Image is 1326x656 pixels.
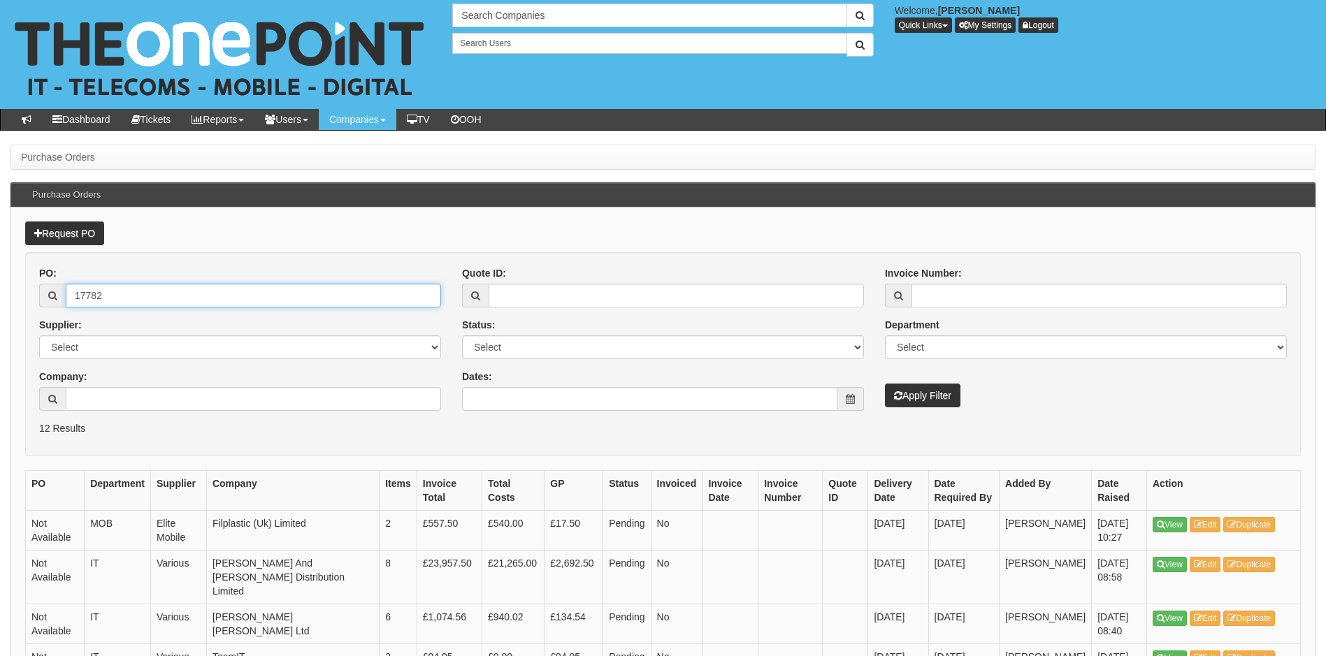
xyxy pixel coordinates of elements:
[417,604,482,644] td: £1,074.56
[380,551,417,604] td: 8
[885,318,939,332] label: Department
[603,551,651,604] td: Pending
[452,33,846,54] input: Search Users
[545,604,603,644] td: £134.54
[380,511,417,551] td: 2
[150,511,206,551] td: Elite Mobile
[885,384,960,407] button: Apply Filter
[1153,557,1187,572] a: View
[39,266,57,280] label: PO:
[1000,604,1092,644] td: [PERSON_NAME]
[150,604,206,644] td: Various
[21,150,95,164] li: Purchase Orders
[1153,611,1187,626] a: View
[26,511,85,551] td: Not Available
[545,511,603,551] td: £17.50
[1018,17,1058,33] a: Logout
[440,109,492,130] a: OOH
[868,471,928,511] th: Delivery Date
[206,471,379,511] th: Company
[1000,471,1092,511] th: Added By
[1147,471,1301,511] th: Action
[603,604,651,644] td: Pending
[26,551,85,604] td: Not Available
[39,421,1287,435] p: 12 Results
[1223,517,1275,532] a: Duplicate
[462,318,495,332] label: Status:
[928,604,1000,644] td: [DATE]
[1092,604,1147,644] td: [DATE] 08:40
[702,471,758,511] th: Invoice Date
[150,471,206,511] th: Supplier
[938,5,1020,16] b: [PERSON_NAME]
[206,511,379,551] td: Filplastic (Uk) Limited
[417,471,482,511] th: Invoice Total
[895,17,952,33] button: Quick Links
[452,3,846,27] input: Search Companies
[150,551,206,604] td: Various
[1223,611,1275,626] a: Duplicate
[482,511,545,551] td: £540.00
[85,511,151,551] td: MOB
[462,266,506,280] label: Quote ID:
[545,471,603,511] th: GP
[885,266,962,280] label: Invoice Number:
[482,471,545,511] th: Total Costs
[1190,517,1221,532] a: Edit
[380,471,417,511] th: Items
[26,604,85,644] td: Not Available
[206,604,379,644] td: [PERSON_NAME] [PERSON_NAME] Ltd
[85,604,151,644] td: IT
[396,109,440,130] a: TV
[85,471,151,511] th: Department
[1092,511,1147,551] td: [DATE] 10:27
[1190,611,1221,626] a: Edit
[651,604,702,644] td: No
[928,511,1000,551] td: [DATE]
[868,604,928,644] td: [DATE]
[482,604,545,644] td: £940.02
[758,471,823,511] th: Invoice Number
[928,471,1000,511] th: Date Required By
[26,471,85,511] th: PO
[417,511,482,551] td: £557.50
[651,511,702,551] td: No
[1153,517,1187,532] a: View
[1190,557,1221,572] a: Edit
[955,17,1016,33] a: My Settings
[1000,511,1092,551] td: [PERSON_NAME]
[417,551,482,604] td: £23,957.50
[85,551,151,604] td: IT
[482,551,545,604] td: £21,265.00
[928,551,1000,604] td: [DATE]
[121,109,182,130] a: Tickets
[651,471,702,511] th: Invoiced
[25,221,104,245] a: Request PO
[254,109,319,130] a: Users
[462,370,492,384] label: Dates:
[1000,551,1092,604] td: [PERSON_NAME]
[868,551,928,604] td: [DATE]
[651,551,702,604] td: No
[1092,551,1147,604] td: [DATE] 08:58
[319,109,396,130] a: Companies
[603,471,651,511] th: Status
[1092,471,1147,511] th: Date Raised
[181,109,254,130] a: Reports
[545,551,603,604] td: £2,692.50
[380,604,417,644] td: 6
[39,318,82,332] label: Supplier:
[868,511,928,551] td: [DATE]
[603,511,651,551] td: Pending
[823,471,868,511] th: Quote ID
[25,183,108,207] h3: Purchase Orders
[206,551,379,604] td: [PERSON_NAME] And [PERSON_NAME] Distribution Limited
[39,370,87,384] label: Company:
[1223,557,1275,572] a: Duplicate
[42,109,121,130] a: Dashboard
[884,3,1326,33] div: Welcome,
